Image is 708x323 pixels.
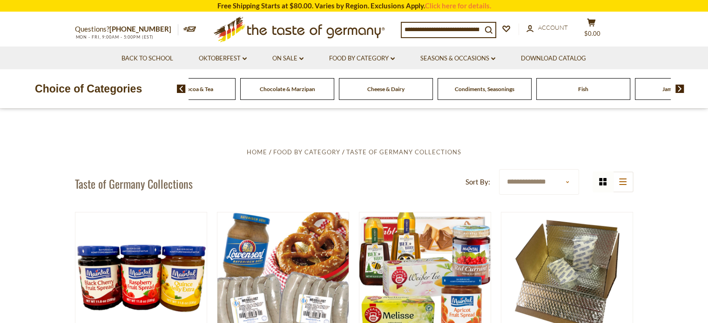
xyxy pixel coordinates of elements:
a: Food By Category [329,53,395,64]
span: $0.00 [584,30,600,37]
a: Account [526,23,568,33]
img: next arrow [675,85,684,93]
a: Coffee, Cocoa & Tea [164,86,213,92]
a: Back to School [121,53,173,64]
a: On Sale [272,53,303,64]
a: Home [247,148,267,156]
button: $0.00 [578,18,606,41]
a: Food By Category [273,148,340,156]
h1: Taste of Germany Collections [75,177,193,191]
span: MON - FRI, 9:00AM - 5:00PM (EST) [75,34,154,40]
a: Seasons & Occasions [420,53,495,64]
a: Cheese & Dairy [367,86,405,92]
label: Sort By: [465,176,490,188]
a: Condiments, Seasonings [455,86,514,92]
img: previous arrow [177,85,186,93]
a: Chocolate & Marzipan [260,86,315,92]
a: [PHONE_NUMBER] [109,25,171,33]
a: Taste of Germany Collections [346,148,461,156]
a: Click here for details. [425,1,491,10]
span: Account [538,24,568,31]
a: Oktoberfest [199,53,247,64]
a: Fish [578,86,588,92]
p: Questions? [75,23,178,35]
a: Download Catalog [521,53,586,64]
a: Jams and Honey [662,86,702,92]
